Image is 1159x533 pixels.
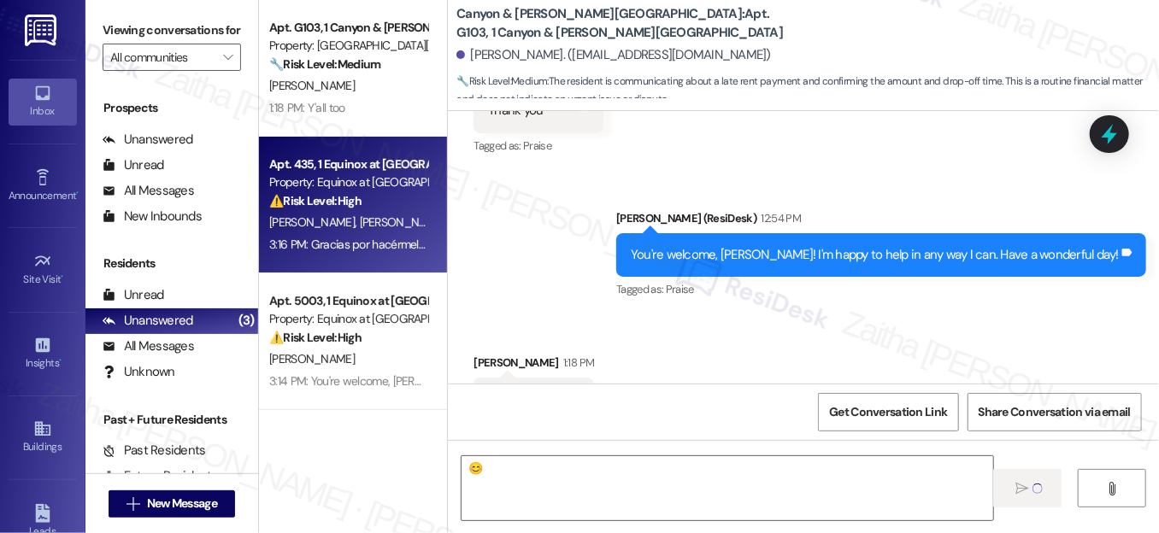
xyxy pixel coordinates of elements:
[631,246,1119,264] div: You're welcome, [PERSON_NAME]! I'm happy to help in any way I can. Have a wonderful day!
[103,337,194,355] div: All Messages
[474,354,594,378] div: [PERSON_NAME]
[103,156,164,174] div: Unread
[269,310,427,328] div: Property: Equinox at [GEOGRAPHIC_DATA]
[269,193,362,208] strong: ⚠️ Risk Level: High
[756,209,801,227] div: 12:54 PM
[85,411,258,429] div: Past + Future Residents
[147,495,217,512] span: New Message
[456,74,547,88] strong: 🔧 Risk Level: Medium
[462,456,993,520] textarea: 😊
[9,414,77,460] a: Buildings
[110,44,214,71] input: All communities
[269,173,427,191] div: Property: Equinox at [GEOGRAPHIC_DATA]
[103,286,164,304] div: Unread
[9,79,77,125] a: Inbox
[59,354,62,366] span: •
[103,17,241,44] label: Viewing conversations for
[616,277,1146,302] div: Tagged as:
[269,78,355,93] span: [PERSON_NAME]
[76,187,79,199] span: •
[979,403,1131,421] span: Share Conversation via email
[269,19,427,37] div: Apt. G103, 1 Canyon & [PERSON_NAME][GEOGRAPHIC_DATA]
[223,50,232,64] i: 
[666,282,694,296] span: Praise
[616,209,1146,233] div: [PERSON_NAME] (ResiDesk)
[269,56,380,72] strong: 🔧 Risk Level: Medium
[1106,482,1119,495] i: 
[103,467,218,485] div: Future Residents
[456,73,1159,109] span: : The resident is communicating about a late rent payment and confirming the amount and drop-off ...
[474,133,603,158] div: Tagged as:
[126,497,139,511] i: 
[234,307,259,334] div: (3)
[103,312,193,330] div: Unanswered
[85,99,258,117] div: Prospects
[269,155,427,173] div: Apt. 435, 1 Equinox at [GEOGRAPHIC_DATA]
[103,131,193,149] div: Unanswered
[9,331,77,377] a: Insights •
[85,255,258,272] div: Residents
[103,363,175,381] div: Unknown
[829,403,947,421] span: Get Conversation Link
[269,351,355,366] span: [PERSON_NAME]
[62,271,64,283] span: •
[269,330,362,345] strong: ⚠️ Risk Level: High
[25,15,60,46] img: ResiDesk Logo
[968,393,1142,431] button: Share Conversation via email
[103,182,194,200] div: All Messages
[456,5,798,42] b: Canyon & [PERSON_NAME][GEOGRAPHIC_DATA]: Apt. G103, 1 Canyon & [PERSON_NAME][GEOGRAPHIC_DATA]
[103,208,202,225] div: New Inbounds
[269,37,427,55] div: Property: [GEOGRAPHIC_DATA][PERSON_NAME]
[269,373,915,389] div: 3:14 PM: You're welcome, [PERSON_NAME]! I'm happy to help in any way I can. Please let me know if...
[9,247,77,293] a: Site Visit •
[103,442,206,460] div: Past Residents
[269,100,344,115] div: 1:18 PM: Y'all too
[488,102,543,120] div: Thank you
[269,214,360,230] span: [PERSON_NAME]
[109,490,235,518] button: New Message
[1015,482,1028,495] i: 
[818,393,958,431] button: Get Conversation Link
[523,138,551,153] span: Praise
[269,292,427,310] div: Apt. 5003, 1 Equinox at [GEOGRAPHIC_DATA]
[559,354,594,372] div: 1:18 PM
[456,46,771,64] div: [PERSON_NAME]. ([EMAIL_ADDRESS][DOMAIN_NAME])
[360,214,445,230] span: [PERSON_NAME]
